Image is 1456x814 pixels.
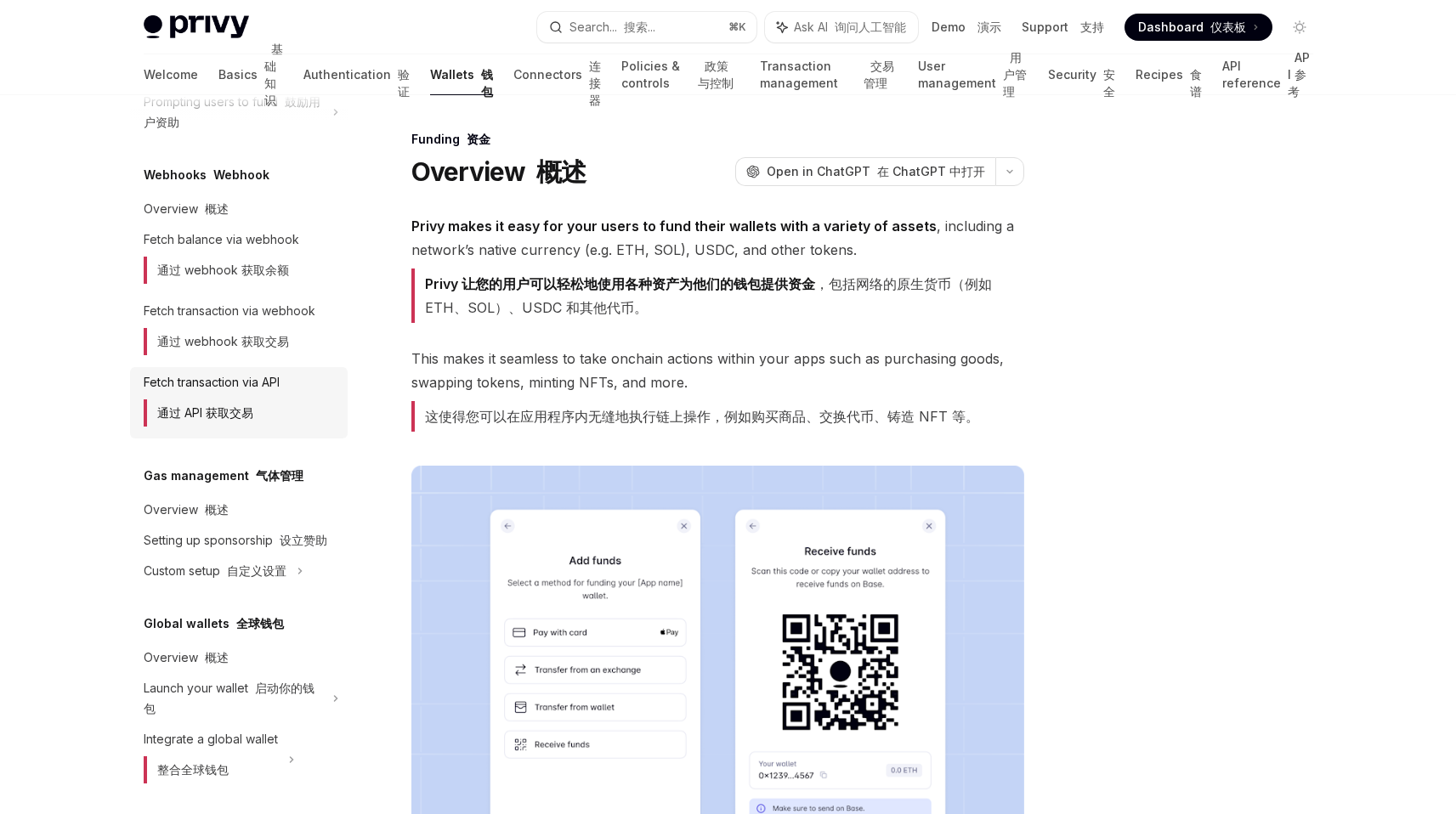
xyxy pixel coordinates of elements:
[728,20,746,34] span: ⌘ K
[144,229,299,291] div: Fetch balance via webhook
[864,59,894,90] font: 交易管理
[144,678,322,719] div: Launch your wallet
[205,502,229,517] font: 概述
[835,20,906,34] font: 询问人工智能
[1003,50,1027,99] font: 用户管理
[1022,19,1104,36] a: Support 支持
[621,54,739,95] a: Policies & controls 政策与控制
[256,468,303,483] font: 气体管理
[537,12,756,42] button: Search... 搜索...⌘K
[1138,19,1246,36] span: Dashboard
[1210,20,1246,34] font: 仪表板
[303,54,410,95] a: Authentication 验证
[130,194,348,224] a: Overview 概述
[157,334,289,348] font: 通过 webhook 获取交易
[1288,50,1310,99] font: API 参考
[467,132,490,146] font: 资金
[1080,20,1104,34] font: 支持
[1125,14,1272,41] a: Dashboard 仪表板
[1222,54,1312,95] a: API reference API 参考
[205,650,229,664] font: 概述
[144,466,303,486] h5: Gas management
[144,15,249,39] img: light logo
[130,367,348,438] a: Fetch transaction via API通过 API 获取交易
[280,533,327,547] font: 设立赞助
[130,224,348,296] a: Fetch balance via webhook通过 webhook 获取余额
[264,42,283,107] font: 基础知识
[1103,67,1115,99] font: 安全
[481,67,493,99] font: 钱包
[398,67,410,99] font: 验证
[767,163,985,180] span: Open in ChatGPT
[411,156,586,187] h1: Overview
[144,372,280,433] div: Fetch transaction via API
[760,54,898,95] a: Transaction management 交易管理
[794,19,906,36] span: Ask AI
[130,495,348,525] a: Overview 概述
[411,214,1024,330] span: , including a network’s native currency (e.g. ETH, SOL), USDC, and other tokens.
[536,156,586,187] font: 概述
[624,20,655,34] font: 搜索...
[236,616,284,630] font: 全球钱包
[213,167,269,182] font: Webhook
[569,17,655,37] div: Search...
[130,642,348,673] a: Overview 概述
[144,54,198,95] a: Welcome
[425,275,815,292] strong: Privy 让您的用户可以轻松地使用各种资产为他们的钱包提供资金
[144,561,286,581] div: Custom setup
[425,408,979,425] font: 这使得您可以在应用程序内无缝地执行链上操作，例如购买商品、交换代币、铸造 NFT 等。
[144,199,229,219] div: Overview
[157,263,289,277] font: 通过 webhook 获取余额
[977,20,1001,34] font: 演示
[130,525,348,556] a: Setting up sponsorship 设立赞助
[144,729,278,790] div: Integrate a global wallet
[430,54,493,95] a: Wallets 钱包
[144,500,229,520] div: Overview
[589,59,601,107] font: 连接器
[144,613,284,634] h5: Global wallets
[918,54,1028,95] a: User management 用户管理
[144,301,315,362] div: Fetch transaction via webhook
[877,164,985,178] font: 在 ChatGPT 中打开
[227,563,286,578] font: 自定义设置
[144,530,327,551] div: Setting up sponsorship
[735,157,995,186] button: Open in ChatGPT 在 ChatGPT 中打开
[1048,54,1115,95] a: Security 安全
[1286,14,1313,41] button: Toggle dark mode
[411,131,1024,148] div: Funding
[1136,54,1202,95] a: Recipes 食谱
[218,54,283,95] a: Basics 基础知识
[157,405,253,420] font: 通过 API 获取交易
[144,647,229,668] div: Overview
[765,12,918,42] button: Ask AI 询问人工智能
[411,218,937,235] strong: Privy makes it easy for your users to fund their wallets with a variety of assets
[932,19,1001,36] a: Demo 演示
[130,296,348,367] a: Fetch transaction via webhook通过 webhook 获取交易
[157,762,229,777] font: 整合全球钱包
[411,347,1024,438] span: This makes it seamless to take onchain actions within your apps such as purchasing goods, swappin...
[513,54,601,95] a: Connectors 连接器
[144,165,269,185] h5: Webhooks
[425,275,992,316] font: ，包括网络的原生货币（例如 ETH、SOL）、USDC 和其他代币。
[205,201,229,216] font: 概述
[1190,67,1202,99] font: 食谱
[698,59,734,90] font: 政策与控制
